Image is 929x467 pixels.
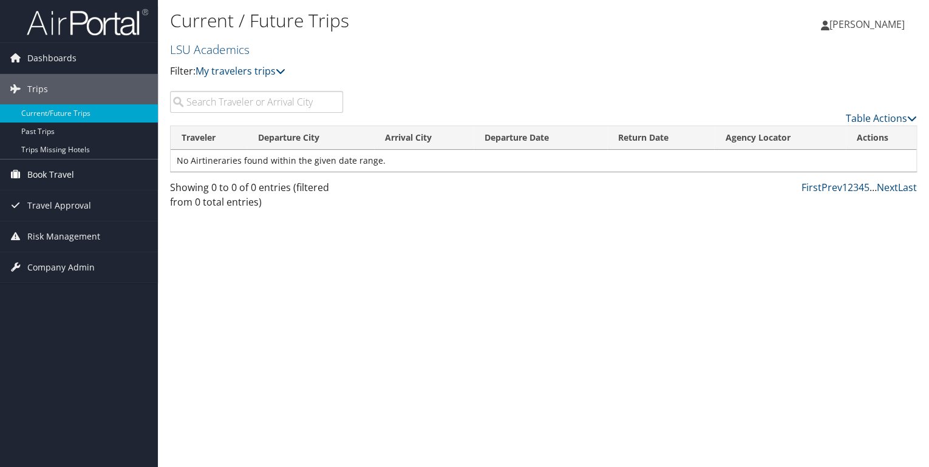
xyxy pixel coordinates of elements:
[821,6,917,42] a: [PERSON_NAME]
[846,112,917,125] a: Table Actions
[27,8,148,36] img: airportal-logo.png
[27,221,100,252] span: Risk Management
[27,252,95,283] span: Company Admin
[864,181,869,194] a: 5
[27,74,48,104] span: Trips
[196,64,285,78] a: My travelers trips
[171,126,247,150] th: Traveler: activate to sort column ascending
[170,180,343,215] div: Showing 0 to 0 of 0 entries (filtered from 0 total entries)
[853,181,859,194] a: 3
[801,181,822,194] a: First
[607,126,714,150] th: Return Date: activate to sort column ascending
[842,181,848,194] a: 1
[714,126,845,150] th: Agency Locator: activate to sort column ascending
[848,181,853,194] a: 2
[898,181,917,194] a: Last
[27,43,77,73] span: Dashboards
[829,18,905,31] span: [PERSON_NAME]
[170,8,668,33] h1: Current / Future Trips
[247,126,374,150] th: Departure City: activate to sort column ascending
[170,41,253,58] a: LSU Academics
[171,150,916,172] td: No Airtineraries found within the given date range.
[877,181,898,194] a: Next
[859,181,864,194] a: 4
[170,64,668,79] p: Filter:
[27,160,74,190] span: Book Travel
[846,126,916,150] th: Actions
[27,190,91,221] span: Travel Approval
[822,181,842,194] a: Prev
[170,91,343,113] input: Search Traveler or Arrival City
[474,126,607,150] th: Departure Date: activate to sort column descending
[869,181,877,194] span: …
[374,126,474,150] th: Arrival City: activate to sort column ascending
